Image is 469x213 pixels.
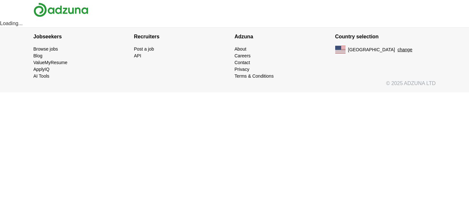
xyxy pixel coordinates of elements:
button: change [397,46,412,53]
img: US flag [335,46,346,53]
a: Privacy [235,67,249,72]
a: Careers [235,53,251,58]
a: ValueMyResume [34,60,68,65]
a: Browse jobs [34,46,58,52]
a: Post a job [134,46,154,52]
div: © 2025 ADZUNA LTD [28,80,441,92]
a: Terms & Conditions [235,73,274,79]
a: Blog [34,53,43,58]
span: [GEOGRAPHIC_DATA] [348,46,395,53]
a: Contact [235,60,250,65]
a: About [235,46,247,52]
a: ApplyIQ [34,67,50,72]
h4: Country selection [335,28,436,46]
a: AI Tools [34,73,50,79]
img: Adzuna logo [34,3,88,17]
a: API [134,53,142,58]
